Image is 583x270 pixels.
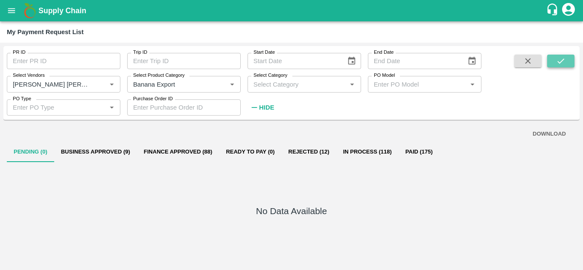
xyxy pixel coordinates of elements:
button: Open [227,78,238,90]
input: Select Category [250,78,344,90]
input: Start Date [248,53,341,69]
a: Supply Chain [38,5,546,17]
input: Enter PO Type [9,102,104,113]
label: End Date [374,49,394,56]
button: open drawer [2,1,21,20]
button: Business Approved (9) [54,142,137,162]
button: Open [347,78,358,90]
button: Finance Approved (88) [137,142,219,162]
input: Select Product Category [130,78,213,90]
button: Choose date [464,53,480,69]
label: Purchase Order ID [133,96,173,102]
input: Enter Purchase Order ID [127,99,241,116]
button: Hide [248,100,277,115]
label: Start Date [254,49,275,56]
img: logo [21,2,38,19]
label: PO Model [374,72,395,79]
button: In Process (118) [336,142,399,162]
button: Open [106,78,117,90]
div: customer-support [546,3,561,18]
b: Supply Chain [38,6,86,15]
button: Ready To Pay (0) [219,142,281,162]
input: End Date [368,53,461,69]
label: PO Type [13,96,31,102]
h5: No Data Available [256,205,327,217]
strong: Hide [259,104,274,111]
input: Select Vendor [9,78,93,90]
label: Select Product Category [133,72,185,79]
button: Open [106,102,117,113]
div: account of current user [561,2,576,20]
label: PR ID [13,49,26,56]
button: DOWNLOAD [529,127,569,142]
input: Enter PR ID [7,53,120,69]
button: Pending (0) [7,142,54,162]
input: Enter Trip ID [127,53,241,69]
label: Select Category [254,72,287,79]
label: Trip ID [133,49,147,56]
button: Paid (175) [399,142,440,162]
button: Open [467,78,478,90]
div: My Payment Request List [7,26,84,38]
input: Enter PO Model [370,78,465,90]
button: Choose date [344,53,360,69]
button: Rejected (12) [282,142,336,162]
label: Select Vendors [13,72,45,79]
